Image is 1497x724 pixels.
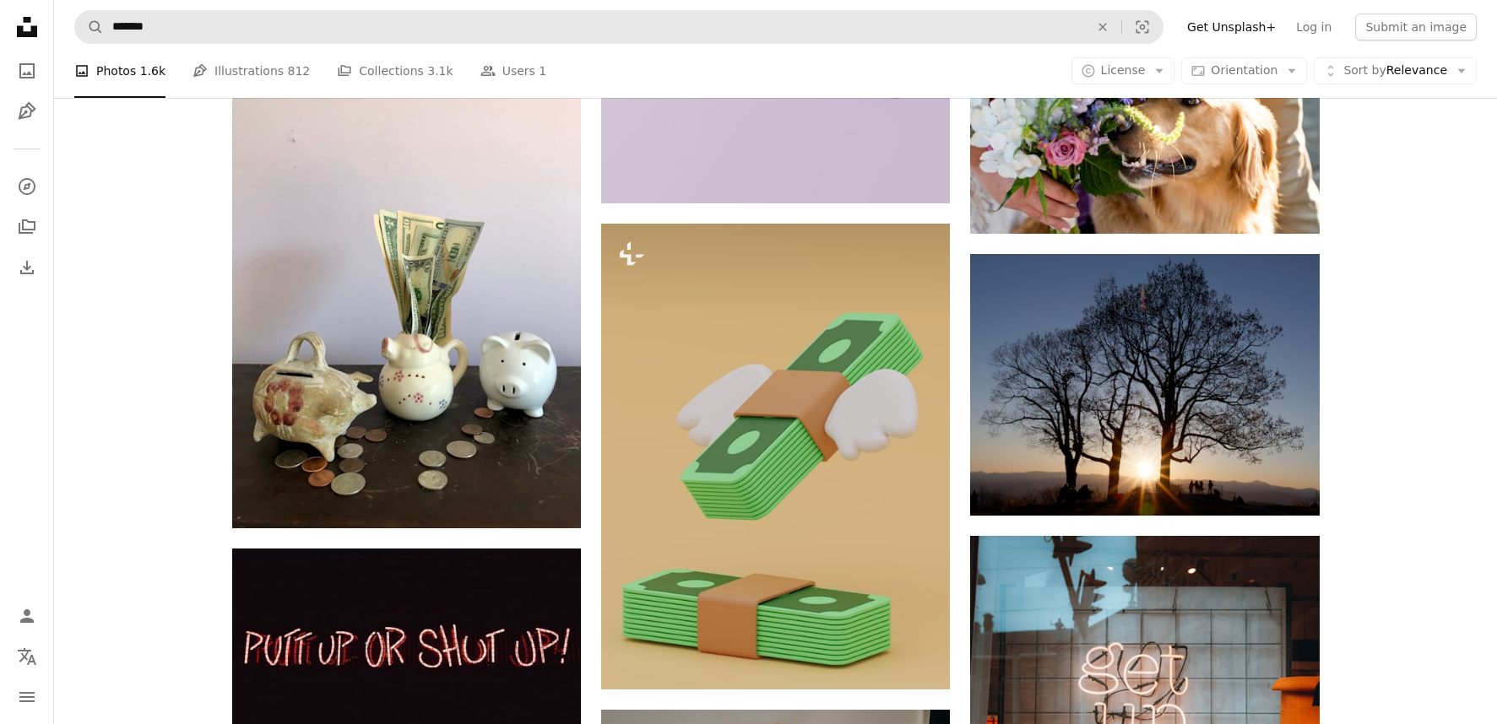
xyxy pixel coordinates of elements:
[970,376,1319,392] a: silhouette of trees during sunset
[337,44,453,98] a: Collections 3.1k
[10,251,44,284] a: Download History
[232,639,581,654] a: a sign that says put up or shut up
[1101,63,1146,77] span: License
[10,170,44,203] a: Explore
[1084,11,1121,43] button: Clear
[10,599,44,633] a: Log in / Sign up
[10,640,44,673] button: Language
[193,44,310,98] a: Illustrations 812
[970,254,1319,516] img: silhouette of trees during sunset
[10,210,44,244] a: Collections
[1343,62,1447,79] span: Relevance
[1122,11,1163,43] button: Visual search
[288,62,311,80] span: 812
[480,44,547,98] a: Users 1
[1071,57,1175,84] button: License
[232,288,581,303] a: white ceramic teapot beside white ceramic teapot
[1211,63,1277,77] span: Orientation
[10,54,44,88] a: Photos
[74,10,1163,44] form: Find visuals sitewide
[10,680,44,714] button: Menu
[539,62,546,80] span: 1
[970,2,1319,234] img: a dog smelling flowers
[427,62,453,80] span: 3.1k
[1286,14,1342,41] a: Log in
[1355,14,1477,41] button: Submit an image
[10,95,44,128] a: Illustrations
[75,11,104,43] button: Search Unsplash
[601,224,950,689] img: a stack of green and white money with a brown tag
[1314,57,1477,84] button: Sort byRelevance
[1177,14,1286,41] a: Get Unsplash+
[601,448,950,463] a: a stack of green and white money with a brown tag
[970,110,1319,125] a: a dog smelling flowers
[232,63,581,528] img: white ceramic teapot beside white ceramic teapot
[10,10,44,47] a: Home — Unsplash
[1181,57,1307,84] button: Orientation
[1343,63,1386,77] span: Sort by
